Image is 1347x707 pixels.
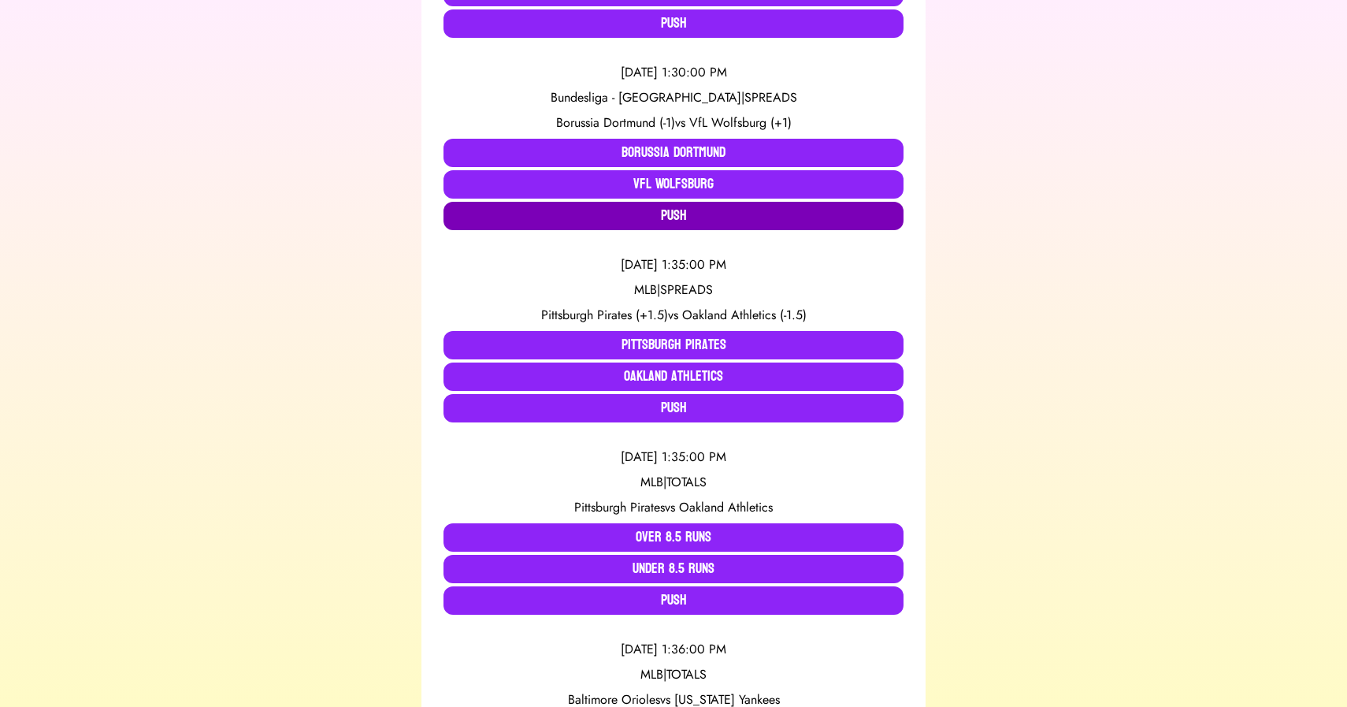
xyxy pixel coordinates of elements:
span: Oakland Athletics [679,498,773,516]
button: Over 8.5 Runs [443,523,904,552]
div: MLB | TOTALS [443,665,904,684]
button: Push [443,9,904,38]
button: Pittsburgh Pirates [443,331,904,359]
div: MLB | SPREADS [443,281,904,300]
div: vs [443,113,904,132]
span: Pittsburgh Pirates (+1.5) [541,306,668,324]
span: Borussia Dortmund (-1) [556,113,675,132]
button: Push [443,202,904,230]
span: Oakland Athletics (-1.5) [682,306,807,324]
button: Push [443,394,904,422]
div: MLB | TOTALS [443,473,904,492]
span: VfL Wolfsburg (+1) [689,113,792,132]
button: Borussia Dortmund [443,139,904,167]
div: [DATE] 1:35:00 PM [443,255,904,274]
div: [DATE] 1:36:00 PM [443,640,904,659]
div: [DATE] 1:35:00 PM [443,448,904,467]
button: Push [443,586,904,615]
button: VfL Wolfsburg [443,170,904,199]
div: [DATE] 1:30:00 PM [443,63,904,82]
div: vs [443,498,904,517]
button: Oakland Athletics [443,363,904,391]
button: Under 8.5 Runs [443,555,904,583]
div: Bundesliga - [GEOGRAPHIC_DATA] | SPREADS [443,88,904,107]
div: vs [443,306,904,325]
span: Pittsburgh Pirates [574,498,665,516]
